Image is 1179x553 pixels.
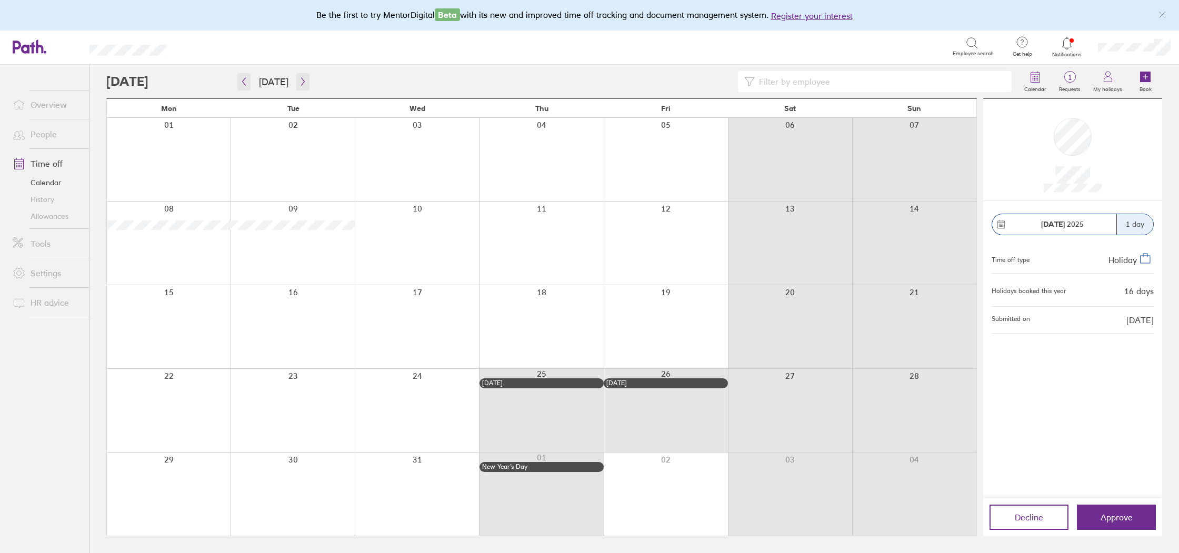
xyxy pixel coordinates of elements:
a: Calendar [1018,65,1053,98]
div: Holidays booked this year [992,287,1066,295]
span: Decline [1015,512,1043,522]
span: Get help [1005,51,1040,57]
span: Mon [161,104,177,113]
button: Register your interest [771,9,853,22]
div: Time off type [992,252,1030,265]
a: HR advice [4,292,89,313]
a: Notifications [1050,36,1084,58]
span: Beta [435,8,460,21]
span: Tue [287,104,299,113]
button: [DATE] [251,73,297,91]
input: Filter by employee [755,72,1005,92]
a: Calendar [4,174,89,191]
a: History [4,191,89,208]
span: Wed [409,104,425,113]
div: Be the first to try MentorDigital with its new and improved time off tracking and document manage... [316,8,863,22]
a: Time off [4,153,89,174]
a: Allowances [4,208,89,225]
a: Overview [4,94,89,115]
a: 1Requests [1053,65,1087,98]
div: 16 days [1124,286,1154,296]
div: Search [195,42,222,51]
label: Calendar [1018,83,1053,93]
span: Fri [661,104,671,113]
a: People [4,124,89,145]
span: Sun [907,104,921,113]
span: 2025 [1041,220,1084,228]
span: Sat [784,104,796,113]
span: Submitted on [992,315,1030,325]
a: Settings [4,263,89,284]
button: Approve [1077,505,1156,530]
div: [DATE] [482,379,601,387]
span: [DATE] [1126,315,1154,325]
label: Requests [1053,83,1087,93]
span: Holiday [1108,254,1137,265]
a: Tools [4,233,89,254]
a: My holidays [1087,65,1128,98]
a: Book [1128,65,1162,98]
span: Notifications [1050,52,1084,58]
span: 1 [1053,73,1087,82]
label: Book [1133,83,1158,93]
label: My holidays [1087,83,1128,93]
div: New Year’s Day [482,463,601,470]
span: Thu [535,104,548,113]
div: [DATE] [606,379,725,387]
button: Decline [990,505,1068,530]
span: Employee search [953,51,994,57]
span: Approve [1101,512,1133,522]
div: 1 day [1116,214,1153,235]
strong: [DATE] [1041,219,1065,229]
